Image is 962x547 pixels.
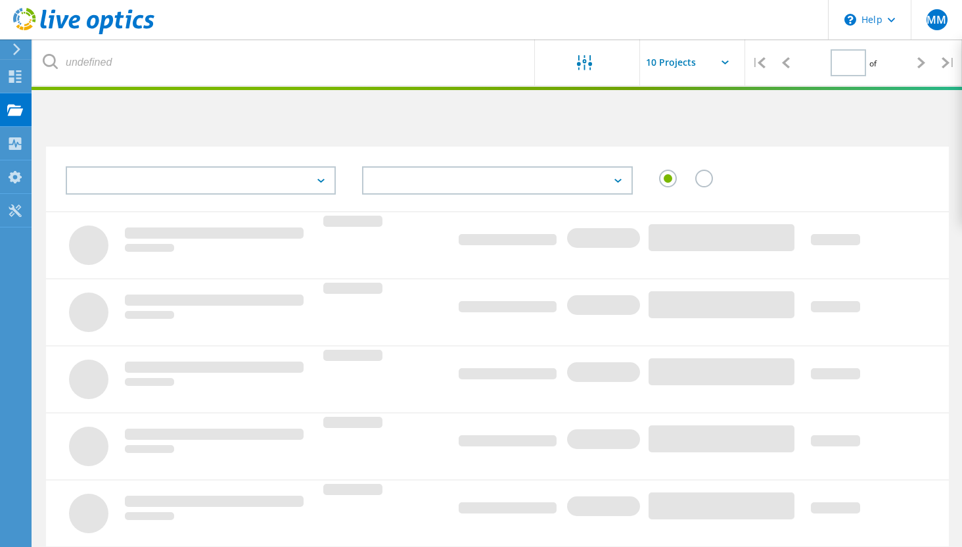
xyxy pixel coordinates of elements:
[13,28,154,37] a: Live Optics Dashboard
[927,14,946,25] span: MM
[33,39,536,85] input: undefined
[869,58,877,69] span: of
[844,14,856,26] svg: \n
[935,39,962,86] div: |
[745,39,772,86] div: |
